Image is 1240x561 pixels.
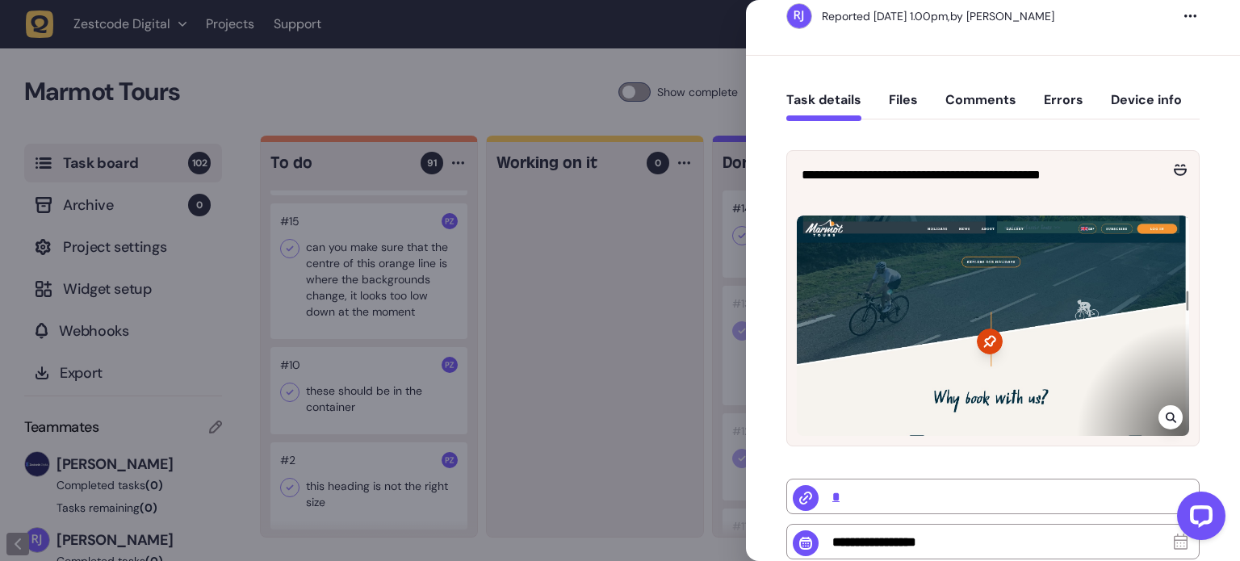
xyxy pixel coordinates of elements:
[787,4,811,28] img: Riki-leigh Jones
[945,92,1016,121] button: Comments
[822,8,1054,24] div: by [PERSON_NAME]
[889,92,918,121] button: Files
[1164,485,1232,553] iframe: LiveChat chat widget
[786,92,861,121] button: Task details
[1044,92,1083,121] button: Errors
[1111,92,1182,121] button: Device info
[822,9,950,23] div: Reported [DATE] 1.00pm,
